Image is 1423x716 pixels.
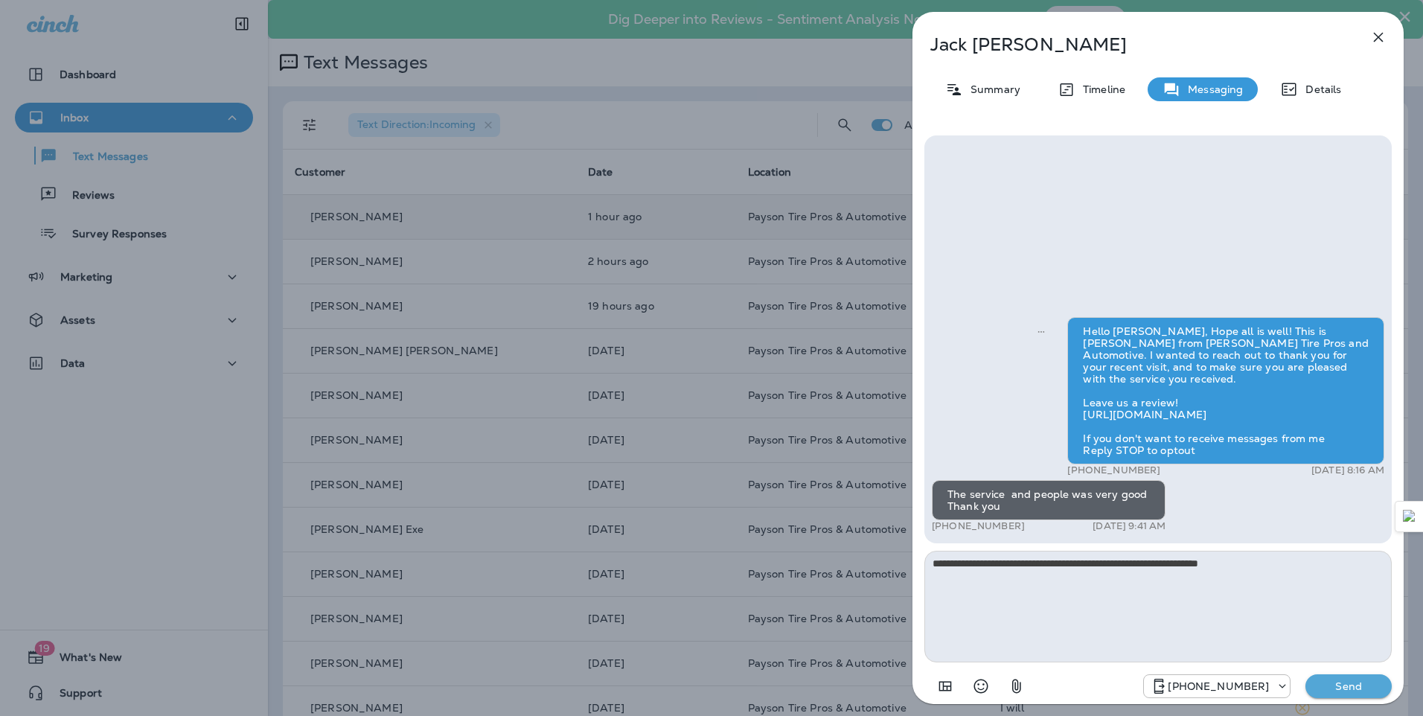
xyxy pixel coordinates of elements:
[932,520,1025,532] p: [PHONE_NUMBER]
[1168,680,1269,692] p: [PHONE_NUMBER]
[1075,83,1125,95] p: Timeline
[1305,674,1392,698] button: Send
[1037,324,1045,337] span: Sent
[1317,680,1380,693] p: Send
[1403,510,1416,523] img: Detect Auto
[1144,677,1290,695] div: +1 (928) 260-4498
[930,34,1337,55] p: Jack [PERSON_NAME]
[1093,520,1165,532] p: [DATE] 9:41 AM
[1311,464,1384,476] p: [DATE] 8:16 AM
[1298,83,1341,95] p: Details
[1067,464,1160,476] p: [PHONE_NUMBER]
[1180,83,1243,95] p: Messaging
[930,671,960,701] button: Add in a premade template
[932,480,1165,520] div: The service and people was very good Thank you
[1067,317,1384,464] div: Hello [PERSON_NAME], Hope all is well! This is [PERSON_NAME] from [PERSON_NAME] Tire Pros and Aut...
[966,671,996,701] button: Select an emoji
[963,83,1020,95] p: Summary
